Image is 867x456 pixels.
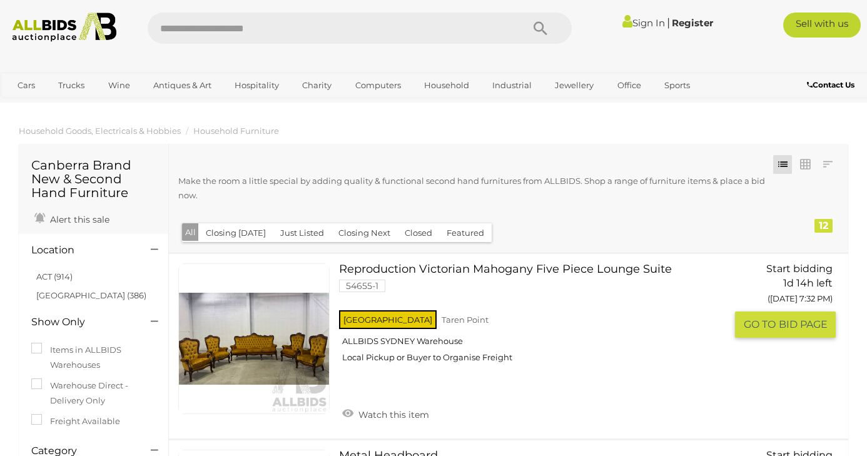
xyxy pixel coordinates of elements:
a: Industrial [484,75,540,96]
h4: Show Only [31,317,132,328]
a: Sign In [622,17,665,29]
span: Watch this item [355,409,429,420]
b: Contact Us [807,80,854,89]
a: Office [609,75,649,96]
label: Items in ALLBIDS Warehouses [31,343,156,372]
a: Wine [100,75,138,96]
button: Featured [439,223,492,243]
button: Search [509,13,572,44]
a: Hospitality [226,75,287,96]
button: GO TOBID PAGE [735,312,836,337]
a: Watch this item [339,404,432,423]
a: Contact Us [807,78,858,92]
button: Closing [DATE] [198,223,273,243]
img: Allbids.com.au [6,13,122,42]
span: BID PAGE [779,318,828,331]
a: Register [672,17,713,29]
a: [GEOGRAPHIC_DATA] (386) [36,290,146,300]
div: 12 [814,219,833,233]
a: Start bidding 1d 14h left ([DATE] 7:32 PM) GO TOBID PAGE [744,263,836,339]
span: GO TO [744,318,779,331]
a: Trucks [50,75,93,96]
a: ACT (914) [36,271,73,281]
a: Cars [9,75,43,96]
label: Warehouse Direct - Delivery Only [31,378,156,408]
span: Start bidding [766,263,833,275]
a: Computers [347,75,409,96]
a: Antiques & Art [145,75,220,96]
h1: Canberra Brand New & Second Hand Furniture [31,158,156,200]
a: Household [416,75,477,96]
a: Reproduction Victorian Mahogany Five Piece Lounge Suite 54655-1 [GEOGRAPHIC_DATA] Taren Point ALL... [348,263,726,373]
h4: Location [31,245,132,256]
span: Alert this sale [47,214,109,225]
button: Just Listed [273,223,332,243]
a: Jewellery [547,75,602,96]
a: Sell with us [783,13,861,38]
label: Freight Available [31,414,120,428]
button: Closing Next [331,223,398,243]
p: Make the room a little special by adding quality & functional second hand furnitures from ALLBIDS... [178,174,774,203]
a: Sports [656,75,698,96]
button: Closed [397,223,440,243]
a: Charity [294,75,340,96]
button: All [182,223,199,241]
a: Household Furniture [193,126,279,136]
a: Household Goods, Electricals & Hobbies [19,126,181,136]
a: [GEOGRAPHIC_DATA] [9,96,114,116]
span: | [667,16,670,29]
a: Alert this sale [31,209,113,228]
